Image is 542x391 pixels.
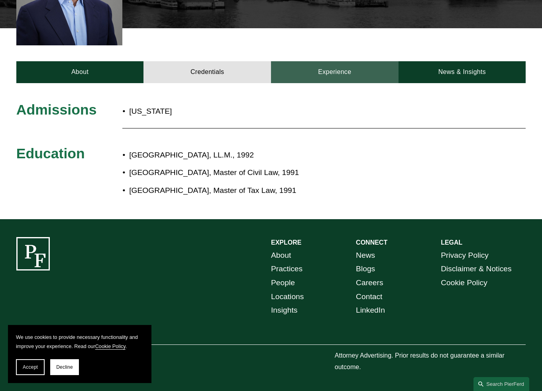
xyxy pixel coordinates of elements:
[271,262,302,276] a: Practices
[8,325,151,383] section: Cookie banner
[399,61,526,83] a: News & Insights
[356,276,383,290] a: Careers
[95,343,126,349] a: Cookie Policy
[16,333,143,351] p: We use cookies to provide necessary functionality and improve your experience. Read our .
[16,146,85,161] span: Education
[16,359,45,375] button: Accept
[271,61,399,83] a: Experience
[271,276,295,290] a: People
[16,61,144,83] a: About
[441,262,512,276] a: Disclaimer & Notices
[271,290,304,304] a: Locations
[129,105,313,119] p: [US_STATE]
[129,184,462,198] p: [GEOGRAPHIC_DATA], Master of Tax Law, 1991
[23,364,38,370] span: Accept
[143,61,271,83] a: Credentials
[56,364,73,370] span: Decline
[271,249,291,263] a: About
[356,303,385,317] a: LinkedIn
[129,166,462,180] p: [GEOGRAPHIC_DATA], Master of Civil Law, 1991
[441,239,462,246] strong: LEGAL
[16,102,97,118] span: Admissions
[473,377,529,391] a: Search this site
[356,262,375,276] a: Blogs
[271,303,297,317] a: Insights
[441,276,487,290] a: Cookie Policy
[271,239,301,246] strong: EXPLORE
[356,290,382,304] a: Contact
[50,359,79,375] button: Decline
[356,239,387,246] strong: CONNECT
[356,249,375,263] a: News
[129,148,462,162] p: [GEOGRAPHIC_DATA], LL.M., 1992
[335,350,526,373] p: Attorney Advertising. Prior results do not guarantee a similar outcome.
[441,249,489,263] a: Privacy Policy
